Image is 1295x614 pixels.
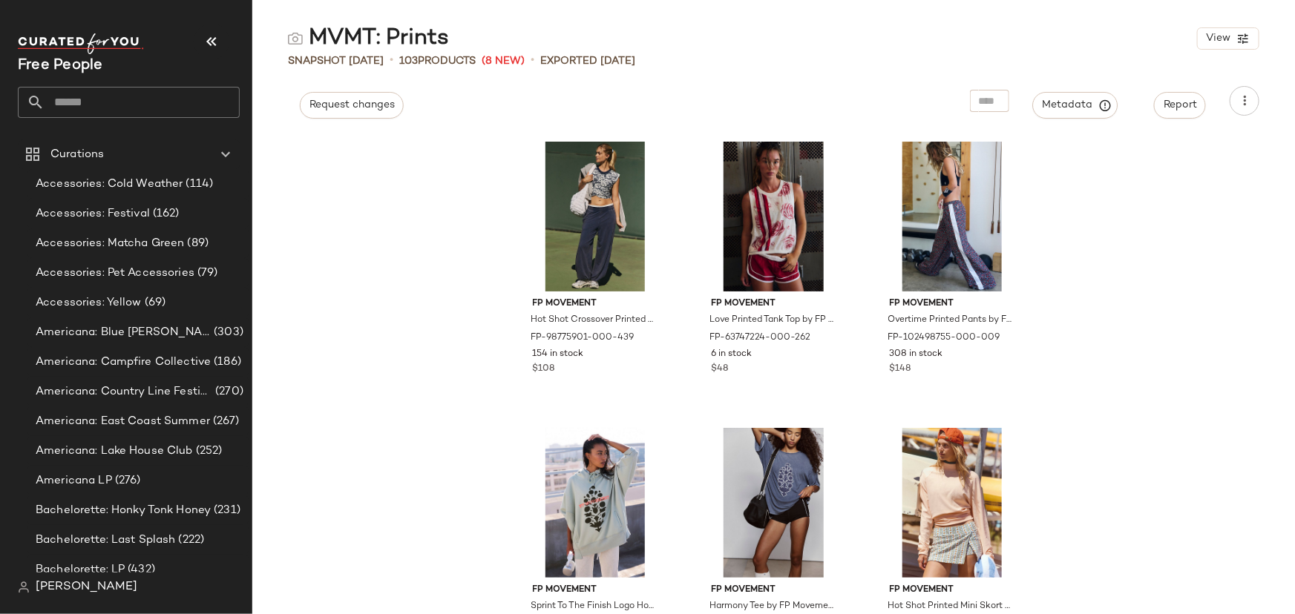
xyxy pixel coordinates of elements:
[531,52,534,70] span: •
[531,314,657,327] span: Hot Shot Crossover Printed Set by FP Movement at Free People, Size: S
[888,314,1014,327] span: Overtime Printed Pants by FP Movement at Free People in Black, Size: M
[36,472,112,489] span: Americana LP
[36,265,194,282] span: Accessories: Pet Accessories
[150,205,180,222] span: (162)
[1033,92,1118,119] button: Metadata
[36,413,210,430] span: Americana: East Coast Summer
[878,428,1027,578] img: 97156525_011_a
[890,584,1015,597] span: FP Movement
[288,24,449,53] div: MVMT: Prints
[390,52,393,70] span: •
[521,428,670,578] img: 79605697_030_a
[699,142,848,291] img: 63747224_262_0
[533,297,658,311] span: FP Movement
[210,413,240,430] span: (267)
[533,584,658,597] span: FP Movement
[533,348,584,361] span: 154 in stock
[309,99,395,111] span: Request changes
[212,383,243,400] span: (270)
[1163,99,1197,111] span: Report
[540,53,635,69] p: Exported [DATE]
[1205,33,1230,44] span: View
[194,265,218,282] span: (79)
[709,600,835,613] span: Harmony Tee by FP Movement at Free People in Blue, Size: S
[711,297,836,311] span: FP Movement
[888,331,1000,345] span: FP-102498755-000-009
[533,363,555,376] span: $108
[36,502,211,519] span: Bachelorette: Honky Tonk Honey
[36,176,183,193] span: Accessories: Cold Weather
[399,56,418,67] span: 103
[1154,92,1206,119] button: Report
[142,294,166,311] span: (69)
[531,600,657,613] span: Sprint To The Finish Logo Hoodie by FP Movement at Free People in Green, Size: XL
[112,472,141,489] span: (276)
[482,53,525,69] span: (8 New)
[709,331,810,345] span: FP-63747224-000-262
[18,33,144,54] img: cfy_white_logo.C9jOOHJF.svg
[193,443,223,460] span: (252)
[211,354,241,371] span: (186)
[36,443,193,460] span: Americana: Lake House Club
[211,324,243,341] span: (303)
[36,383,212,400] span: Americana: Country Line Festival
[709,314,835,327] span: Love Printed Tank Top by FP Movement at Free People in Red, Size: XS
[36,205,150,222] span: Accessories: Festival
[176,532,205,549] span: (222)
[36,294,142,311] span: Accessories: Yellow
[890,363,911,376] span: $148
[300,92,404,119] button: Request changes
[36,578,137,596] span: [PERSON_NAME]
[888,600,1014,613] span: Hot Shot Printed Mini Skort by FP Movement at Free People in Blue, Size: M
[18,58,103,73] span: Current Company Name
[183,176,214,193] span: (114)
[711,363,728,376] span: $48
[36,532,176,549] span: Bachelorette: Last Splash
[711,584,836,597] span: FP Movement
[890,297,1015,311] span: FP Movement
[711,348,752,361] span: 6 in stock
[18,581,30,593] img: svg%3e
[288,31,303,46] img: svg%3e
[531,331,635,345] span: FP-98775901-000-439
[288,53,384,69] span: Snapshot [DATE]
[50,146,104,163] span: Curations
[1042,99,1109,112] span: Metadata
[878,142,1027,291] img: 102498755_009_0
[185,235,209,252] span: (89)
[36,235,185,252] span: Accessories: Matcha Green
[1197,27,1259,50] button: View
[521,142,670,291] img: 98775901_439_d
[399,53,476,69] div: Products
[36,561,125,578] span: Bachelorette: LP
[36,354,211,371] span: Americana: Campfire Collective
[699,428,848,578] img: 103072104_047_0
[36,324,211,341] span: Americana: Blue [PERSON_NAME] Baby
[890,348,943,361] span: 308 in stock
[125,561,155,578] span: (432)
[211,502,240,519] span: (231)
